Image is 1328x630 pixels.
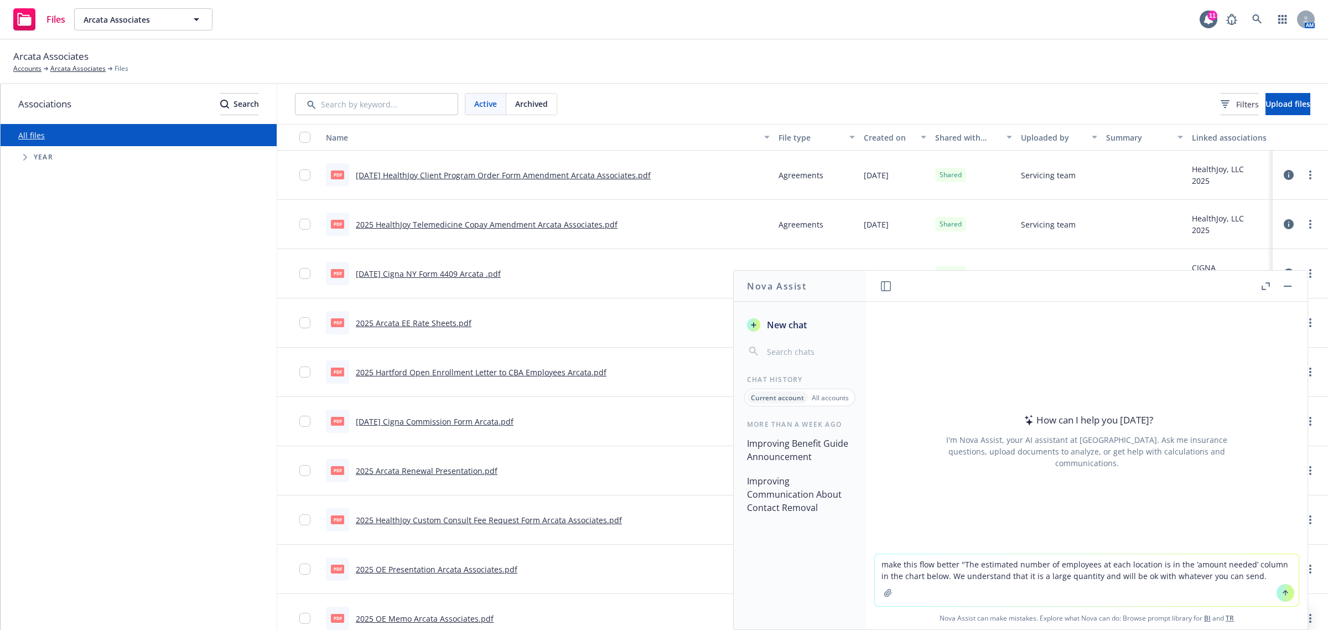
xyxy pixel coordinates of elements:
span: Files [115,64,128,74]
a: 2025 HealthJoy Telemedicine Copay Amendment Arcata Associates.pdf [356,219,618,230]
span: Agreements [779,219,823,230]
span: pdf [331,515,344,524]
button: Linked associations [1187,124,1273,151]
span: pdf [331,417,344,425]
h1: Nova Assist [747,280,807,293]
a: 2025 Arcata EE Rate Sheets.pdf [356,318,471,328]
a: [DATE] HealthJoy Client Program Order Form Amendment Arcata Associates.pdf [356,170,651,180]
a: more [1304,218,1317,231]
button: Arcata Associates [74,8,212,30]
span: Arcata Associates [84,14,179,25]
a: more [1304,415,1317,428]
a: 2025 Hartford Open Enrollment Letter to CBA Employees Arcata.pdf [356,367,606,378]
span: pdf [331,269,344,277]
div: 2025 [1192,175,1244,187]
input: Toggle Row Selected [299,613,310,624]
span: [DATE] [864,169,889,181]
span: [DATE] [864,219,889,230]
a: Report a Bug [1221,8,1243,30]
span: pdf [331,171,344,179]
a: more [1304,365,1317,379]
span: Servicing team [1021,268,1076,280]
span: pdf [331,318,344,327]
div: 2025 [1192,224,1244,236]
span: Shared [940,219,962,229]
button: Uploaded by [1016,124,1102,151]
span: Servicing team [1021,169,1076,181]
div: Tree Example [1,146,277,168]
span: Archived [515,98,548,110]
span: [DATE] [864,268,889,280]
a: Files [9,4,70,35]
a: Accounts [13,64,41,74]
a: more [1304,612,1317,625]
a: Switch app [1272,8,1294,30]
button: Name [321,124,774,151]
a: TR [1226,613,1234,623]
div: Linked associations [1192,132,1269,143]
a: BI [1204,613,1211,623]
a: more [1304,464,1317,477]
span: pdf [331,565,344,573]
div: Summary [1106,132,1171,143]
a: Search [1246,8,1268,30]
a: 2025 Arcata Renewal Presentation.pdf [356,466,497,476]
div: Uploaded by [1021,132,1086,143]
span: Nova Assist can make mistakes. Explore what Nova can do: Browse prompt library for and [870,607,1303,629]
div: Shared with client [935,132,1000,143]
span: Servicing team [1021,219,1076,230]
button: Upload files [1265,93,1310,115]
input: Search by keyword... [295,93,458,115]
input: Search chats [765,344,853,359]
button: Created on [859,124,931,151]
span: Arcata Associates [13,49,89,64]
span: Associations [18,97,71,111]
button: Filters [1221,93,1259,115]
div: Name [326,132,758,143]
a: 2025 HealthJoy Custom Consult Fee Request Form Arcata Associates.pdf [356,515,622,525]
button: New chat [743,315,857,335]
input: Toggle Row Selected [299,366,310,378]
a: 2025 OE Presentation Arcata Associates.pdf [356,564,517,575]
span: New chat [765,318,807,332]
a: All files [18,130,45,141]
span: Shared [940,170,962,180]
span: pdf [331,614,344,622]
input: Toggle Row Selected [299,317,310,328]
textarea: make this flow better "The estimated number of employees at each location is in the ‘amount neede... [875,554,1299,606]
div: 11 [1207,10,1217,20]
a: 2025 OE Memo Arcata Associates.pdf [356,613,494,624]
button: File type [774,124,860,151]
p: Current account [751,393,804,402]
a: more [1304,513,1317,526]
a: Arcata Associates [50,64,106,74]
div: Created on [864,132,914,143]
div: HealthJoy, LLC [1192,213,1244,224]
span: Filters [1236,99,1259,110]
a: more [1304,168,1317,182]
input: Toggle Row Selected [299,564,310,575]
span: pdf [331,220,344,228]
span: Year [34,154,53,161]
a: more [1304,316,1317,329]
input: Toggle Row Selected [299,268,310,279]
a: [DATE] Cigna NY Form 4409 Arcata .pdf [356,268,501,279]
div: More than a week ago [734,420,866,429]
span: pdf [331,466,344,474]
input: Toggle Row Selected [299,514,310,525]
svg: Search [220,100,229,109]
input: Select all [299,132,310,143]
div: CIGNA [1192,262,1216,273]
button: Summary [1102,124,1187,151]
span: pdf [331,368,344,376]
input: Toggle Row Selected [299,416,310,427]
a: more [1304,267,1317,280]
span: Files [46,15,65,24]
input: Toggle Row Selected [299,219,310,230]
input: Toggle Row Selected [299,169,310,180]
button: Improving Communication About Contact Removal [743,471,857,518]
div: File type [779,132,843,143]
button: SearchSearch [220,93,259,115]
div: HealthJoy, LLC [1192,163,1244,175]
div: Chat History [734,375,866,384]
